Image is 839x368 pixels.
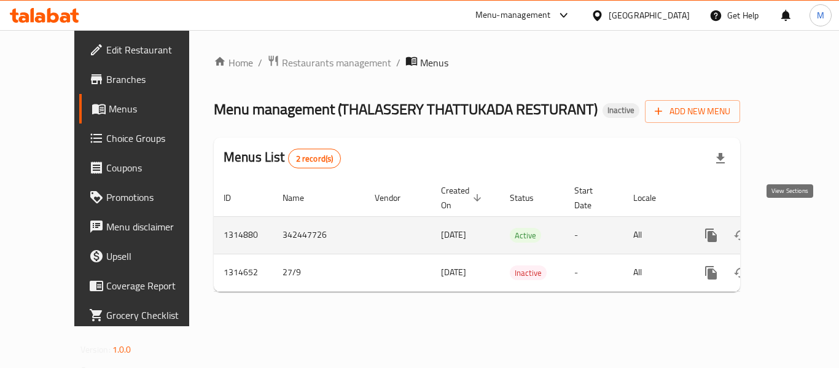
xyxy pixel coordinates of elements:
[214,55,740,71] nav: breadcrumb
[273,216,365,254] td: 342447726
[603,103,639,118] div: Inactive
[609,9,690,22] div: [GEOGRAPHIC_DATA]
[726,258,755,288] button: Change Status
[79,35,214,65] a: Edit Restaurant
[817,9,824,22] span: M
[633,190,672,205] span: Locale
[79,65,214,94] a: Branches
[510,190,550,205] span: Status
[441,183,485,213] span: Created On
[603,105,639,115] span: Inactive
[510,229,541,243] span: Active
[420,55,448,70] span: Menus
[510,228,541,243] div: Active
[645,100,740,123] button: Add New Menu
[106,131,205,146] span: Choice Groups
[106,219,205,234] span: Menu disclaimer
[79,300,214,330] a: Grocery Checklist
[109,101,205,116] span: Menus
[687,179,824,217] th: Actions
[574,183,609,213] span: Start Date
[564,254,623,291] td: -
[273,254,365,291] td: 27/9
[106,190,205,205] span: Promotions
[106,249,205,264] span: Upsell
[214,179,824,292] table: enhanced table
[655,104,730,119] span: Add New Menu
[79,212,214,241] a: Menu disclaimer
[112,342,131,358] span: 1.0.0
[510,265,547,280] div: Inactive
[441,264,466,280] span: [DATE]
[106,278,205,293] span: Coverage Report
[623,216,687,254] td: All
[214,55,253,70] a: Home
[396,55,400,70] li: /
[106,160,205,175] span: Coupons
[697,258,726,288] button: more
[214,216,273,254] td: 1314880
[283,190,320,205] span: Name
[79,94,214,123] a: Menus
[224,190,247,205] span: ID
[697,221,726,250] button: more
[282,55,391,70] span: Restaurants management
[564,216,623,254] td: -
[79,271,214,300] a: Coverage Report
[267,55,391,71] a: Restaurants management
[623,254,687,291] td: All
[106,308,205,323] span: Grocery Checklist
[214,95,598,123] span: Menu management ( THALASSERY THATTUKADA RESTURANT )
[706,144,735,173] div: Export file
[106,42,205,57] span: Edit Restaurant
[79,153,214,182] a: Coupons
[258,55,262,70] li: /
[441,227,466,243] span: [DATE]
[106,72,205,87] span: Branches
[288,149,341,168] div: Total records count
[79,123,214,153] a: Choice Groups
[80,342,111,358] span: Version:
[214,254,273,291] td: 1314652
[79,182,214,212] a: Promotions
[510,266,547,280] span: Inactive
[289,153,341,165] span: 2 record(s)
[375,190,416,205] span: Vendor
[79,241,214,271] a: Upsell
[475,8,551,23] div: Menu-management
[224,148,341,168] h2: Menus List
